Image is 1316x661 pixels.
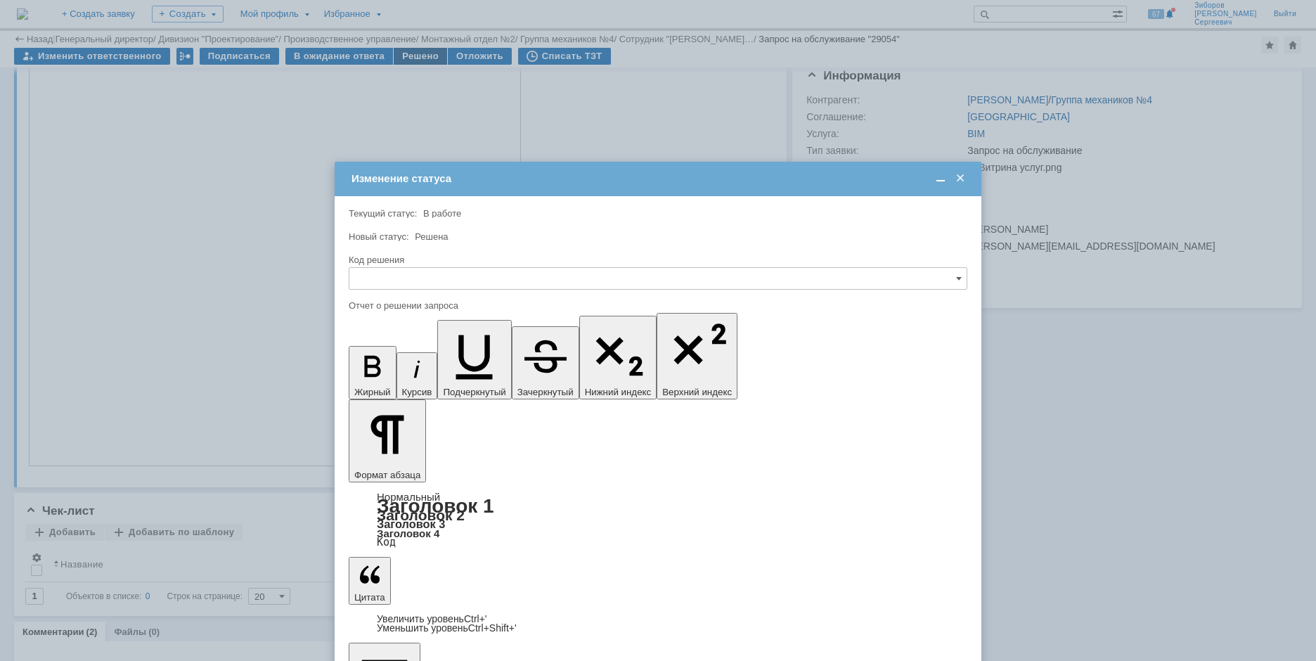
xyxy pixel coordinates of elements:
[468,622,517,634] span: Ctrl+Shift+'
[464,613,487,624] span: Ctrl+'
[415,231,448,242] span: Решена
[377,507,465,523] a: Заголовок 2
[377,527,439,539] a: Заголовок 4
[662,387,732,397] span: Верхний индекс
[953,172,967,185] span: Закрыть
[579,316,657,399] button: Нижний индекс
[377,613,487,624] a: Increase
[349,557,391,605] button: Цитата
[396,352,438,399] button: Курсив
[402,387,432,397] span: Курсив
[349,399,426,482] button: Формат абзаца
[437,320,511,399] button: Подчеркнутый
[443,387,505,397] span: Подчеркнутый
[349,231,409,242] label: Новый статус:
[349,208,417,219] label: Текущий статус:
[349,255,965,264] div: Код решения
[512,326,579,399] button: Зачеркнутый
[377,495,494,517] a: Заголовок 1
[351,172,967,185] div: Изменение статуса
[349,346,396,399] button: Жирный
[585,387,652,397] span: Нижний индекс
[377,491,440,503] a: Нормальный
[349,492,967,547] div: Формат абзаца
[349,301,965,310] div: Отчет о решении запроса
[354,470,420,480] span: Формат абзаца
[377,518,445,530] a: Заголовок 3
[377,622,517,634] a: Decrease
[423,208,461,219] span: В работе
[354,387,391,397] span: Жирный
[934,172,948,185] span: Свернуть (Ctrl + M)
[354,592,385,603] span: Цитата
[657,313,737,399] button: Верхний индекс
[517,387,574,397] span: Зачеркнутый
[349,615,967,633] div: Цитата
[377,536,396,548] a: Код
